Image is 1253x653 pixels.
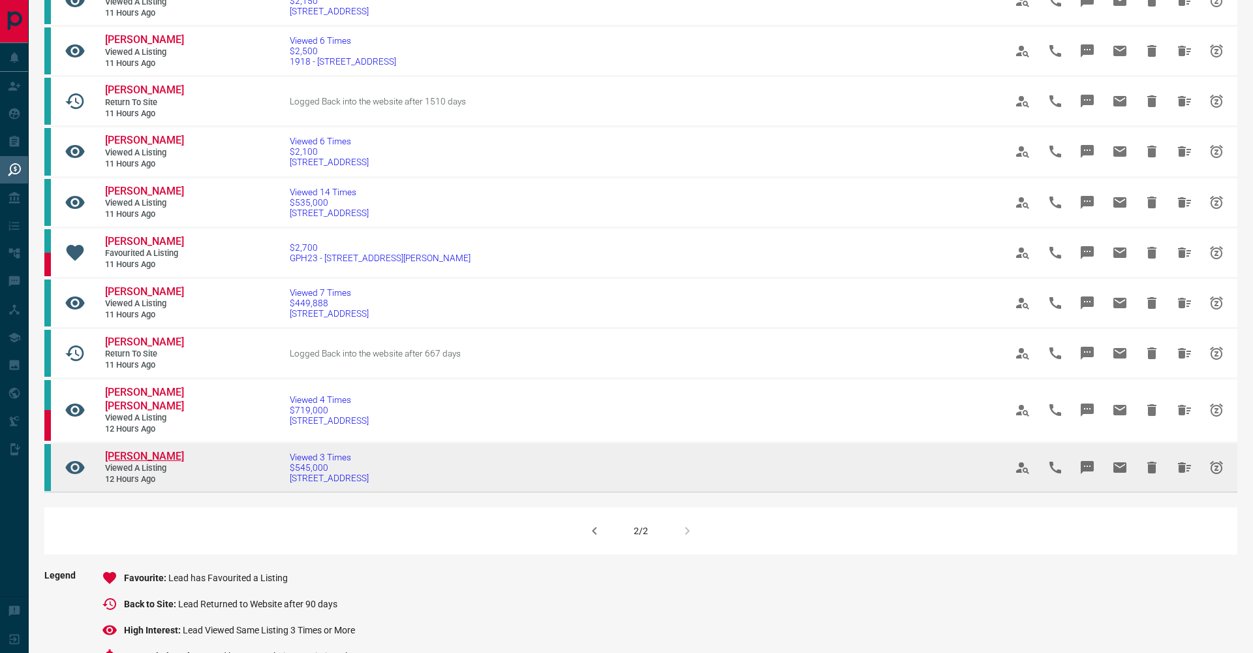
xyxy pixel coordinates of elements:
span: Hide [1136,187,1168,218]
span: Viewed a Listing [105,413,183,424]
span: [PERSON_NAME] [105,84,184,96]
span: 11 hours ago [105,108,183,119]
span: Message [1072,136,1103,167]
span: Message [1072,287,1103,319]
span: Viewed 6 Times [290,136,369,146]
span: Return to Site [105,97,183,108]
span: Hide All from Rose Cipparrone [1169,287,1200,319]
a: [PERSON_NAME] [105,33,183,47]
span: Hide [1136,394,1168,426]
a: [PERSON_NAME] [105,450,183,464]
a: [PERSON_NAME] [PERSON_NAME] [105,386,183,413]
span: $449,888 [290,298,369,308]
span: Message [1072,86,1103,117]
span: Email [1104,237,1136,268]
span: Hide All from Chris Soori [1169,338,1200,369]
span: Call [1040,136,1071,167]
span: $2,700 [290,242,471,253]
span: Hide All from Kayne Takahashi [1169,35,1200,67]
span: Message [1072,394,1103,426]
span: [PERSON_NAME] [105,185,184,197]
span: Call [1040,287,1071,319]
span: Snooze [1201,287,1232,319]
div: condos.ca [44,27,51,74]
span: 11 hours ago [105,8,183,19]
a: $2,700GPH23 - [STREET_ADDRESS][PERSON_NAME] [290,242,471,263]
span: Return to Site [105,349,183,360]
a: [PERSON_NAME] [105,285,183,299]
span: Viewed a Listing [105,463,183,474]
span: Message [1072,35,1103,67]
span: $2,100 [290,146,369,157]
a: Viewed 14 Times$535,000[STREET_ADDRESS] [290,187,369,218]
span: Hide All from Daniella Ferrante [1169,237,1200,268]
span: [PERSON_NAME] [PERSON_NAME] [105,386,184,412]
a: [PERSON_NAME] [105,235,183,249]
span: Favourite [124,573,168,583]
span: Message [1072,338,1103,369]
span: 12 hours ago [105,424,183,435]
a: Viewed 6 Times$2,5001918 - [STREET_ADDRESS] [290,35,396,67]
div: condos.ca [44,380,51,410]
span: Hide [1136,136,1168,167]
span: [PERSON_NAME] [105,285,184,298]
span: [STREET_ADDRESS] [290,415,369,426]
div: condos.ca [44,128,51,175]
span: 11 hours ago [105,360,183,371]
span: [STREET_ADDRESS] [290,208,369,218]
div: condos.ca [44,229,51,253]
span: View Profile [1007,394,1038,426]
span: Hide [1136,452,1168,483]
a: [PERSON_NAME] [105,336,183,349]
span: Message [1072,187,1103,218]
span: View Profile [1007,136,1038,167]
span: GPH23 - [STREET_ADDRESS][PERSON_NAME] [290,253,471,263]
a: [PERSON_NAME] [105,134,183,148]
span: Viewed 7 Times [290,287,369,298]
span: View Profile [1007,452,1038,483]
span: Snooze [1201,136,1232,167]
span: [PERSON_NAME] [105,134,184,146]
span: Email [1104,86,1136,117]
div: condos.ca [44,330,51,377]
span: Email [1104,187,1136,218]
span: Call [1040,394,1071,426]
span: Hide All from Maya Nguyen [1169,136,1200,167]
span: Snooze [1201,187,1232,218]
span: Hide All from Maya H [1169,86,1200,117]
span: Logged Back into the website after 667 days [290,348,461,358]
div: 2/2 [634,526,648,536]
span: Hide [1136,86,1168,117]
span: Viewed 6 Times [290,35,396,46]
span: [STREET_ADDRESS] [290,157,369,167]
a: Viewed 3 Times$545,000[STREET_ADDRESS] [290,452,369,483]
span: Viewed a Listing [105,47,183,58]
span: [PERSON_NAME] [105,336,184,348]
span: Viewed a Listing [105,148,183,159]
span: Hide [1136,35,1168,67]
span: Lead Viewed Same Listing 3 Times or More [183,625,355,635]
span: Hide [1136,338,1168,369]
span: $2,500 [290,46,396,56]
span: Viewed 3 Times [290,452,369,462]
span: Snooze [1201,86,1232,117]
span: 11 hours ago [105,259,183,270]
span: Hide All from Jenny Ann [1169,394,1200,426]
span: High Interest [124,625,183,635]
span: Call [1040,86,1071,117]
div: condos.ca [44,444,51,491]
span: Favourited a Listing [105,248,183,259]
div: condos.ca [44,78,51,125]
span: Email [1104,394,1136,426]
span: $719,000 [290,405,369,415]
a: Viewed 7 Times$449,888[STREET_ADDRESS] [290,287,369,319]
span: Message [1072,237,1103,268]
span: Email [1104,35,1136,67]
span: $545,000 [290,462,369,473]
span: 12 hours ago [105,474,183,485]
span: Lead Returned to Website after 90 days [178,599,337,609]
span: Email [1104,287,1136,319]
span: Hide All from Farshad Foroozan [1169,187,1200,218]
span: Message [1072,452,1103,483]
span: 11 hours ago [105,58,183,69]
